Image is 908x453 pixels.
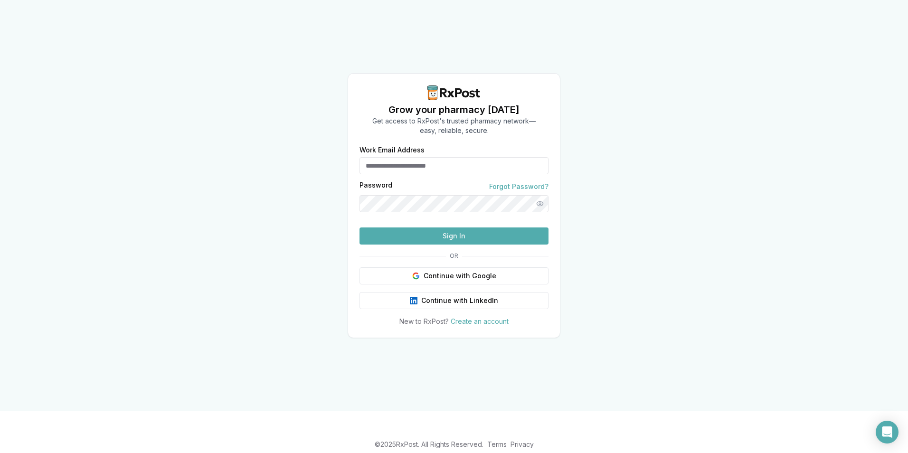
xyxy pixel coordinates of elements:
button: Continue with Google [359,267,549,284]
a: Terms [487,440,507,448]
button: Show password [531,195,549,212]
span: OR [446,252,462,260]
a: Privacy [511,440,534,448]
label: Work Email Address [359,147,549,153]
a: Create an account [451,317,509,325]
button: Continue with LinkedIn [359,292,549,309]
a: Forgot Password? [489,182,549,191]
div: Open Intercom Messenger [876,421,899,444]
p: Get access to RxPost's trusted pharmacy network— easy, reliable, secure. [372,116,536,135]
img: LinkedIn [410,297,417,304]
h1: Grow your pharmacy [DATE] [372,103,536,116]
button: Sign In [359,227,549,245]
span: New to RxPost? [399,317,449,325]
label: Password [359,182,392,191]
img: RxPost Logo [424,85,484,100]
img: Google [412,272,420,280]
